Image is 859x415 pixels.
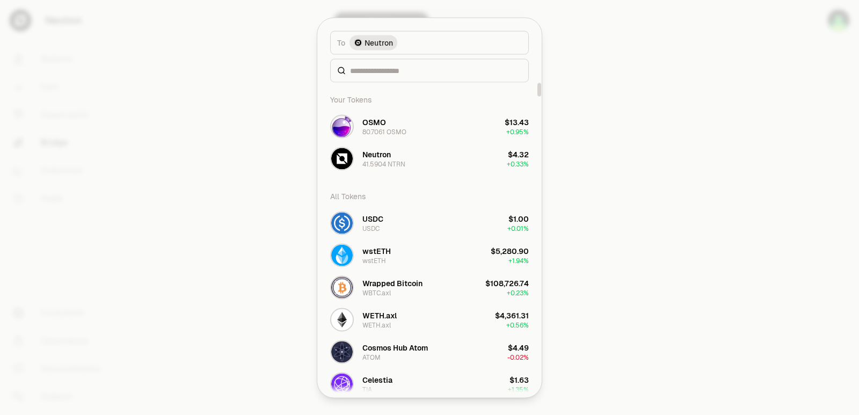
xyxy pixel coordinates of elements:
[362,149,391,159] div: Neutron
[362,213,383,224] div: USDC
[362,224,380,232] div: USDC
[508,342,529,353] div: $4.49
[508,149,529,159] div: $4.32
[324,207,535,239] button: USDC LogoUSDCUSDC$1.00+0.01%
[331,244,353,266] img: wstETH Logo
[331,309,353,330] img: WETH.axl Logo
[331,212,353,234] img: USDC Logo
[330,31,529,54] button: ToNeutron LogoNeutron
[508,256,529,265] span: + 1.94%
[495,310,529,321] div: $4,361.31
[324,271,535,303] button: WBTC.axl LogoWrapped BitcoinWBTC.axl$108,726.74+0.23%
[506,321,529,329] span: + 0.56%
[509,374,529,385] div: $1.63
[337,37,345,48] span: To
[362,278,423,288] div: Wrapped Bitcoin
[331,115,353,137] img: OSMO Logo
[362,342,428,353] div: Cosmos Hub Atom
[362,256,386,265] div: wstETH
[365,37,393,48] span: Neutron
[507,159,529,168] span: + 0.33%
[491,245,529,256] div: $5,280.90
[355,39,361,46] img: Neutron Logo
[324,368,535,400] button: TIA LogoCelestiaTIA$1.63+1.35%
[331,341,353,362] img: ATOM Logo
[324,303,535,336] button: WETH.axl LogoWETH.axlWETH.axl$4,361.31+0.56%
[362,310,397,321] div: WETH.axl
[324,89,535,110] div: Your Tokens
[331,148,353,169] img: NTRN Logo
[324,142,535,174] button: NTRN LogoNeutron41.5904 NTRN$4.32+0.33%
[362,321,391,329] div: WETH.axl
[331,276,353,298] img: WBTC.axl Logo
[324,185,535,207] div: All Tokens
[362,374,392,385] div: Celestia
[331,373,353,395] img: TIA Logo
[362,288,391,297] div: WBTC.axl
[324,336,535,368] button: ATOM LogoCosmos Hub AtomATOM$4.49-0.02%
[362,245,391,256] div: wstETH
[362,127,406,136] div: 80.7061 OSMO
[362,117,386,127] div: OSMO
[324,239,535,271] button: wstETH LogowstETHwstETH$5,280.90+1.94%
[508,213,529,224] div: $1.00
[506,127,529,136] span: + 0.95%
[507,353,529,361] span: -0.02%
[324,110,535,142] button: OSMO LogoOSMO80.7061 OSMO$13.43+0.95%
[485,278,529,288] div: $108,726.74
[505,117,529,127] div: $13.43
[362,159,405,168] div: 41.5904 NTRN
[507,224,529,232] span: + 0.01%
[362,353,381,361] div: ATOM
[362,385,372,394] div: TIA
[508,385,529,394] span: + 1.35%
[507,288,529,297] span: + 0.23%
